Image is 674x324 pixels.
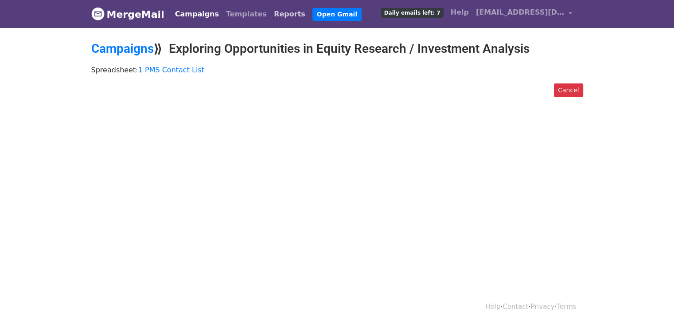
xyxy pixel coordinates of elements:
a: Daily emails left: 7 [378,4,447,21]
a: Templates [222,5,270,23]
a: Open Gmail [312,8,362,21]
a: Help [485,303,500,311]
span: [EMAIL_ADDRESS][DOMAIN_NAME] [476,7,565,18]
a: Campaigns [91,41,154,56]
p: Spreadsheet: [91,65,583,75]
a: Reports [270,5,309,23]
a: MergeMail [91,5,164,24]
a: Privacy [530,303,554,311]
a: Cancel [554,83,583,97]
a: Terms [557,303,576,311]
a: Contact [503,303,528,311]
iframe: Chat Widget [630,281,674,324]
a: Campaigns [171,5,222,23]
img: MergeMail logo [91,7,105,20]
span: Daily emails left: 7 [381,8,444,18]
h2: ⟫ Exploring Opportunities in Equity Research / Investment Analysis [91,41,583,56]
a: 1 PMS Contact List [138,66,204,74]
a: Help [447,4,472,21]
a: [EMAIL_ADDRESS][DOMAIN_NAME] [472,4,576,24]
